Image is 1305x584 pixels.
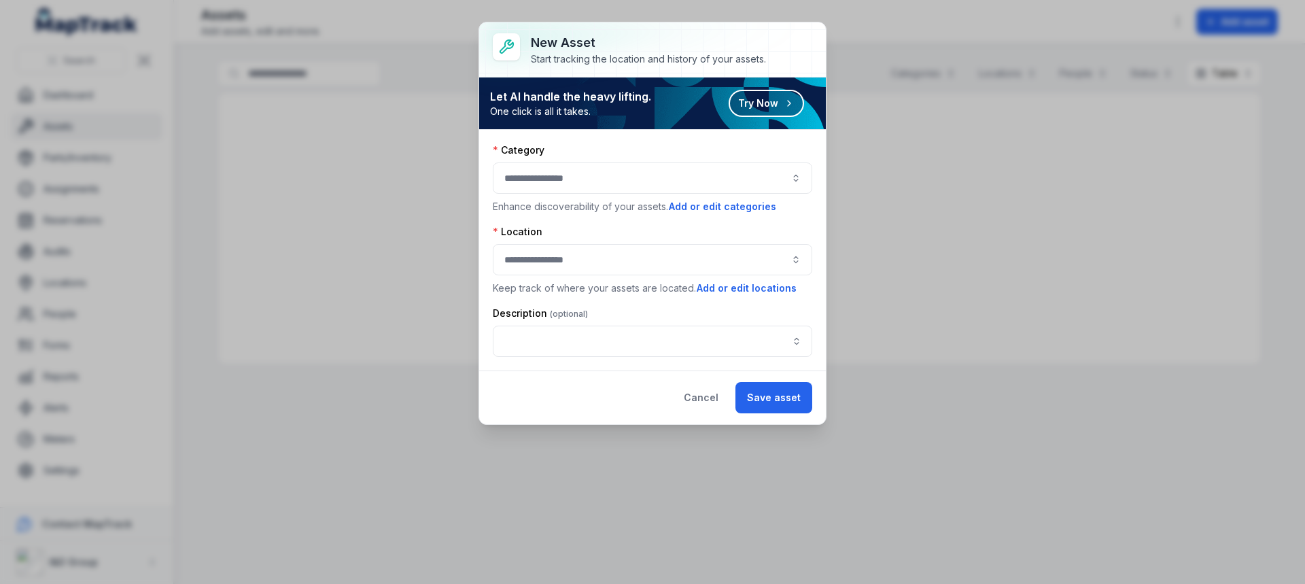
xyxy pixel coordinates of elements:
button: Add or edit locations [696,281,797,296]
p: Keep track of where your assets are located. [493,281,812,296]
button: Add or edit categories [668,199,777,214]
button: Save asset [735,382,812,413]
button: Cancel [672,382,730,413]
input: asset-add:description-label [493,326,812,357]
label: Category [493,143,544,157]
p: Enhance discoverability of your assets. [493,199,812,214]
button: Try Now [729,90,804,117]
span: One click is all it takes. [490,105,651,118]
strong: Let AI handle the heavy lifting. [490,88,651,105]
label: Description [493,307,588,320]
label: Location [493,225,542,239]
div: Start tracking the location and history of your assets. [531,52,766,66]
h3: New asset [531,33,766,52]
